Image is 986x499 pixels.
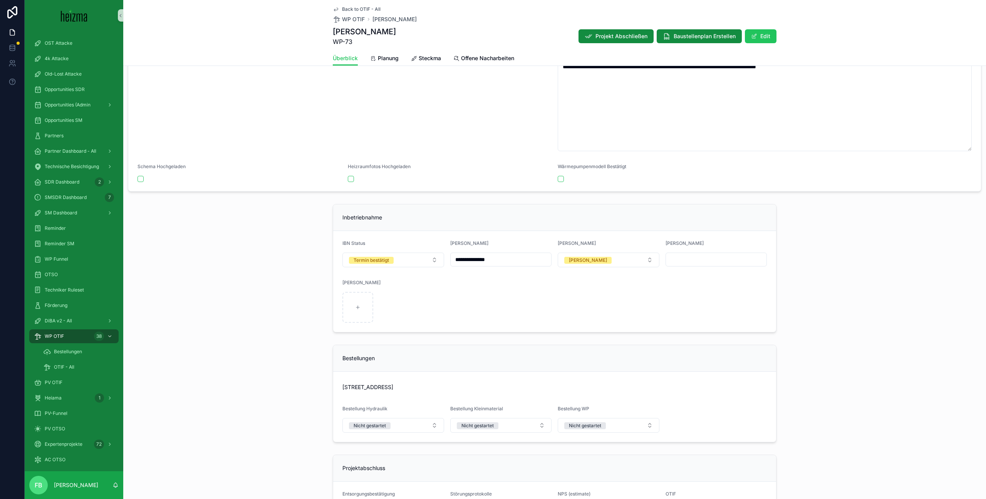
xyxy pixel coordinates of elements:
[595,32,647,40] span: Projekt Abschließen
[378,54,399,62] span: Planung
[54,364,74,370] span: OTIF - All
[29,437,119,451] a: Expertenprojekte72
[29,190,119,204] a: SMSDR Dashboard7
[558,240,596,246] span: [PERSON_NAME]
[29,67,119,81] a: Old-Lost Attacke
[45,164,99,170] span: Technische Besichtigung
[45,40,72,46] span: OST Attacke
[342,280,381,285] span: [PERSON_NAME]
[95,177,104,187] div: 2
[333,54,358,62] span: Überblick
[354,257,389,264] div: Termin bestätigt
[45,302,67,309] span: Förderung
[461,422,494,429] div: Nicht gestartet
[45,457,65,463] span: AC OTSO
[45,117,82,123] span: Opportunities SM
[342,253,444,267] button: Select Button
[745,29,776,43] button: Edit
[657,29,742,43] button: Baustellenplan Erstellen
[29,160,119,174] a: Technische Besichtigung
[354,422,386,429] div: Nicht gestartet
[45,194,87,201] span: SMSDR Dashboard
[138,164,186,169] span: Schema Hochgeladen
[45,256,68,262] span: WP Funnel
[342,406,387,411] span: Bestellung Hydraulik
[333,37,396,46] span: WP-73
[29,206,119,220] a: SM Dashboard
[45,210,77,216] span: SM Dashboard
[342,240,365,246] span: IBN Status
[45,333,64,339] span: WP OTIF
[29,329,119,343] a: WP OTIF38
[45,86,85,93] span: Opportunities SDR
[419,54,441,62] span: Steckma
[45,426,65,432] span: PV OTSO
[333,15,365,23] a: WP OTIF
[372,15,417,23] a: [PERSON_NAME]
[39,360,119,374] a: OTIF - All
[25,31,123,471] div: scrollable content
[45,148,96,154] span: Partner Dashboard - All
[29,298,119,312] a: Förderung
[45,271,58,278] span: OTSO
[29,283,119,297] a: Techniker Ruleset
[342,491,395,497] span: Entsorgungsbestätigung
[29,98,119,112] a: Opportunities (Admin
[450,240,488,246] span: [PERSON_NAME]
[45,318,72,324] span: DiBA v2 - All
[105,193,114,202] div: 7
[558,406,589,411] span: Bestellung WP
[94,332,104,341] div: 38
[39,345,119,359] a: Bestellungen
[558,418,659,433] button: Select Button
[29,129,119,143] a: Partners
[29,422,119,436] a: PV OTSO
[29,376,119,389] a: PV OTIF
[29,237,119,251] a: Reminder SM
[29,113,119,127] a: Opportunities SM
[461,54,514,62] span: Offene Nacharbeiten
[54,349,82,355] span: Bestellungen
[45,241,74,247] span: Reminder SM
[29,391,119,405] a: Heiama1
[45,102,91,108] span: Opportunities (Admin
[95,393,104,403] div: 1
[558,491,590,497] span: NPS (estimate)
[29,52,119,66] a: 4k Attacke
[342,418,444,433] button: Select Button
[45,56,69,62] span: 4k Attacke
[29,83,119,96] a: Opportunities SDR
[29,252,119,266] a: WP Funnel
[333,6,381,12] a: Back to OTIF - All
[666,240,704,246] span: [PERSON_NAME]
[342,465,385,471] span: Projektabschluss
[333,51,358,66] a: Überblick
[342,214,382,221] span: Inbetriebnahme
[342,6,381,12] span: Back to OTIF - All
[674,32,736,40] span: Baustellenplan Erstellen
[45,71,82,77] span: Old-Lost Attacke
[94,440,104,449] div: 72
[411,51,441,67] a: Steckma
[558,164,626,169] span: Wärmepumpenmodell Bestätigt
[450,418,552,433] button: Select Button
[45,395,62,401] span: Heiama
[29,314,119,328] a: DiBA v2 - All
[342,355,375,361] span: Bestellungen
[370,51,399,67] a: Planung
[29,453,119,467] a: AC OTSO
[45,379,62,386] span: PV OTIF
[666,491,676,497] span: OTIF
[45,441,82,447] span: Expertenprojekte
[45,410,67,416] span: PV-Funnel
[29,406,119,420] a: PV-Funnel
[569,257,607,264] div: [PERSON_NAME]
[450,491,492,497] span: Störungsprotokolle
[29,221,119,235] a: Reminder
[579,29,654,43] button: Projekt Abschließen
[61,9,87,22] img: App logo
[342,383,767,391] span: [STREET_ADDRESS]
[453,51,514,67] a: Offene Nacharbeiten
[35,480,42,490] span: FB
